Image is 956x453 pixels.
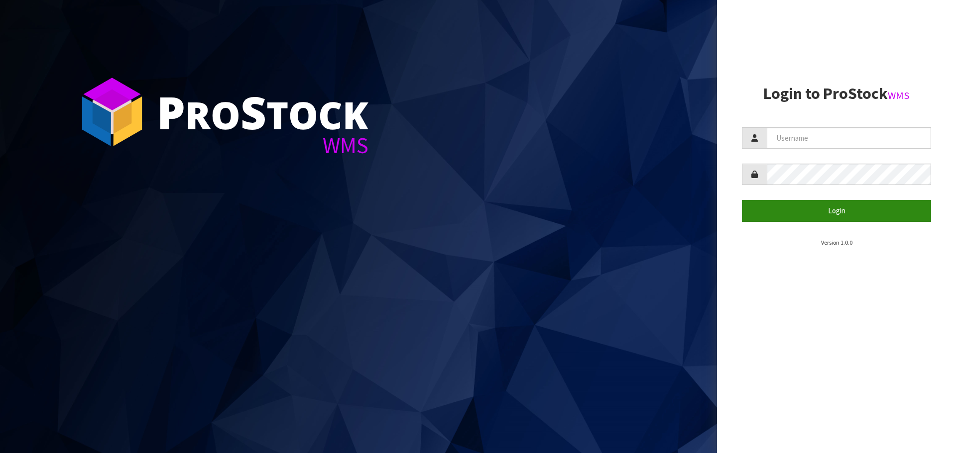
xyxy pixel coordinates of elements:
[157,90,368,134] div: ro tock
[157,82,185,142] span: P
[157,134,368,157] div: WMS
[888,89,910,102] small: WMS
[767,127,931,149] input: Username
[742,85,931,102] h2: Login to ProStock
[75,75,149,149] img: ProStock Cube
[240,82,266,142] span: S
[821,239,852,246] small: Version 1.0.0
[742,200,931,221] button: Login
